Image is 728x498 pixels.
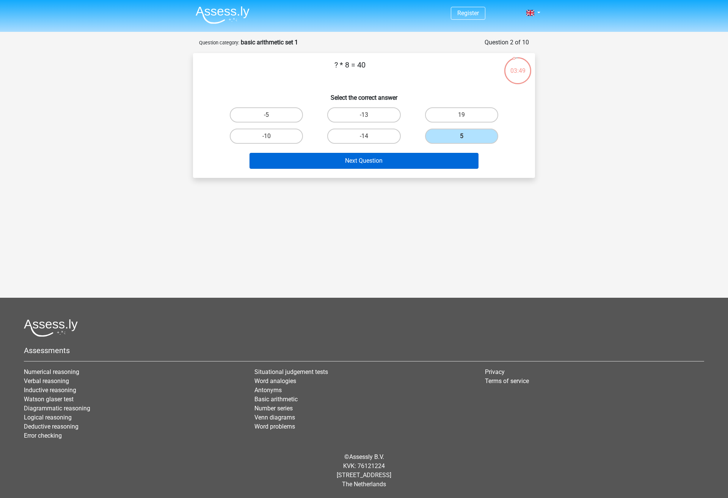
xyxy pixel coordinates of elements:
[485,38,529,47] div: Question 2 of 10
[457,9,479,17] a: Register
[24,396,74,403] a: Watson glaser test
[18,446,710,495] div: © KVK: 76121224 [STREET_ADDRESS] The Netherlands
[254,368,328,375] a: Situational judgement tests
[199,40,239,46] small: Question category:
[249,153,479,169] button: Next Question
[349,453,384,460] a: Assessly B.V.
[24,414,72,421] a: Logical reasoning
[24,377,69,385] a: Verbal reasoning
[24,423,78,430] a: Deductive reasoning
[254,377,296,385] a: Word analogies
[485,377,529,385] a: Terms of service
[327,129,400,144] label: -14
[230,107,303,123] label: -5
[254,396,298,403] a: Basic arithmetic
[24,405,90,412] a: Diagrammatic reasoning
[327,107,400,123] label: -13
[254,405,293,412] a: Number series
[24,368,79,375] a: Numerical reasoning
[241,39,298,46] strong: basic arithmetic set 1
[230,129,303,144] label: -10
[504,57,532,75] div: 03:49
[205,88,523,101] h6: Select the correct answer
[24,432,62,439] a: Error checking
[24,319,78,337] img: Assessly logo
[254,414,295,421] a: Venn diagrams
[254,423,295,430] a: Word problems
[205,59,494,82] p: ? * 8 = 40
[485,368,505,375] a: Privacy
[254,386,282,394] a: Antonyms
[425,129,498,144] label: 5
[24,386,76,394] a: Inductive reasoning
[425,107,498,123] label: 19
[24,346,704,355] h5: Assessments
[196,6,249,24] img: Assessly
